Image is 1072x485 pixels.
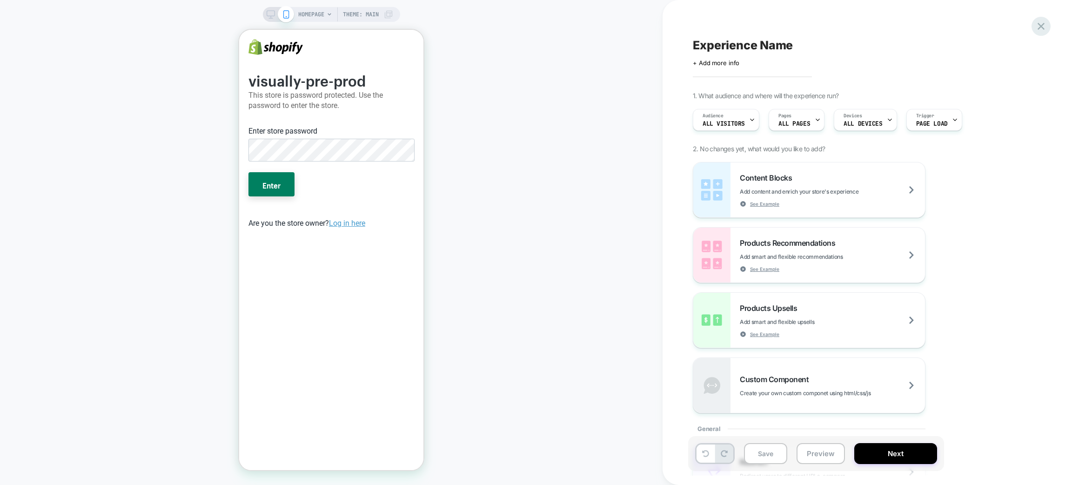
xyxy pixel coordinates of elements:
span: ALL PAGES [778,121,810,127]
p: This store is password protected. Use the password to enter the store. [9,61,175,81]
span: See Example [750,201,779,207]
span: Create your own custom componet using html/css/js [740,390,917,397]
span: Add smart and flexible upsells [740,318,861,325]
span: + Add more info [693,59,739,67]
span: See Example [750,266,779,272]
span: Page Load [916,121,948,127]
span: Add content and enrich your store's experience [740,188,905,195]
span: Theme: MAIN [343,7,379,22]
button: Enter [9,142,55,167]
span: HOMEPAGE [298,7,324,22]
button: Next [854,443,937,464]
b: visually-pre-prod [9,37,127,61]
span: Add smart and flexible recommendations [740,253,890,260]
span: Audience [703,113,724,119]
span: Content Blocks [740,173,797,182]
span: Products Upsells [740,303,802,313]
span: Custom Component [740,375,813,384]
span: Are you the store owner? [9,189,126,198]
button: Save [744,443,787,464]
span: Devices [844,113,862,119]
span: ALL DEVICES [844,121,882,127]
span: See Example [750,331,779,337]
span: 2. No changes yet, what would you like to add? [693,145,825,153]
button: Preview [797,443,845,464]
span: Pages [778,113,791,119]
span: Experience Name [693,38,793,52]
span: All Visitors [703,121,745,127]
span: 1. What audience and where will the experience run? [693,92,838,100]
span: Trigger [916,113,934,119]
label: Enter store password [9,96,78,107]
span: Products Recommendations [740,238,840,248]
a: Log in here [90,189,126,198]
div: General [693,413,925,444]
